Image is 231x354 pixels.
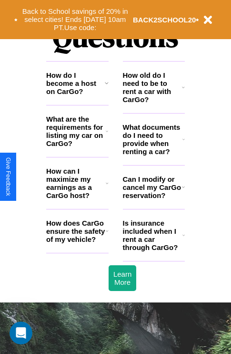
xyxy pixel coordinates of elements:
h3: What are the requirements for listing my car on CarGo? [46,115,106,147]
h3: Is insurance included when I rent a car through CarGo? [123,219,182,251]
div: Give Feedback [5,157,11,196]
h3: What documents do I need to provide when renting a car? [123,123,183,156]
h3: Can I modify or cancel my CarGo reservation? [123,175,182,199]
h3: How old do I need to be to rent a car with CarGo? [123,71,182,104]
h3: How does CarGo ensure the safety of my vehicle? [46,219,106,243]
iframe: Intercom live chat [10,322,32,344]
b: BACK2SCHOOL20 [133,16,196,24]
button: Back to School savings of 20% in select cities! Ends [DATE] 10am PT.Use code: [18,5,133,34]
h3: How do I become a host on CarGo? [46,71,105,95]
button: Learn More [109,265,136,291]
h3: How can I maximize my earnings as a CarGo host? [46,167,106,199]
